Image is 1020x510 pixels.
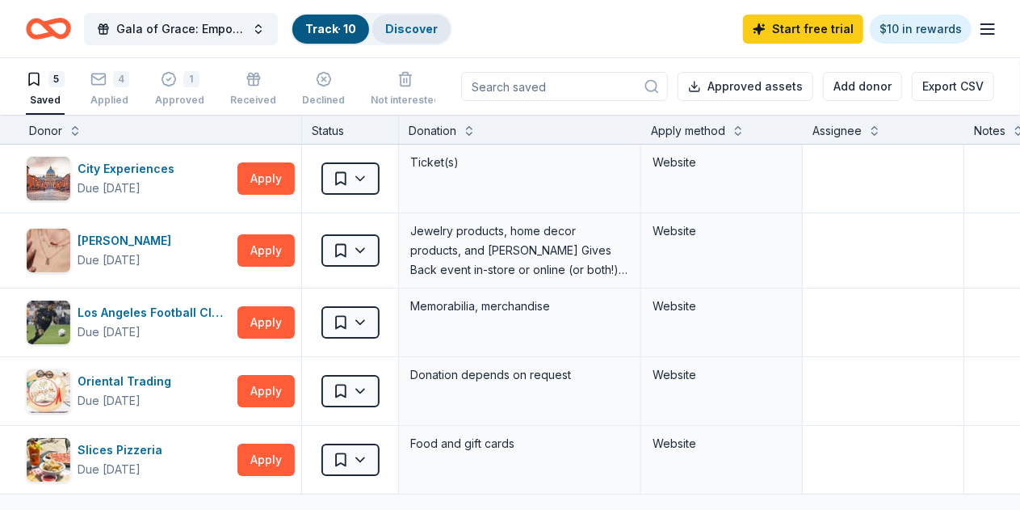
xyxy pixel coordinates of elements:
div: Memorabilia, merchandise [409,295,631,318]
div: 5 [48,71,65,87]
button: Image for City ExperiencesCity ExperiencesDue [DATE] [26,156,231,201]
div: Received [230,94,276,107]
div: Saved [26,94,65,107]
div: Donation [409,121,456,141]
div: Due [DATE] [78,391,141,411]
button: Gala of Grace: Empowering Futures for El Porvenir [84,13,278,45]
button: Image for Los Angeles Football ClubLos Angeles Football ClubDue [DATE] [26,300,231,345]
button: Export CSV [912,72,994,101]
button: 1Approved [155,65,204,115]
div: Website [653,434,791,453]
div: Website [653,365,791,385]
button: Add donor [823,72,902,101]
div: Due [DATE] [78,322,141,342]
img: Image for Kendra Scott [27,229,70,272]
div: Donor [29,121,62,141]
a: Start free trial [743,15,863,44]
div: Due [DATE] [78,251,141,270]
img: Image for Slices Pizzeria [27,438,70,482]
button: Apply [237,234,295,267]
div: Status [302,115,399,144]
span: Gala of Grace: Empowering Futures for El Porvenir [116,19,246,39]
div: Due [DATE] [78,179,141,198]
div: Website [653,297,791,316]
div: 1 [183,71,199,87]
div: City Experiences [78,159,181,179]
div: Declined [302,94,345,107]
div: [PERSON_NAME] [78,231,178,251]
button: Image for Oriental TradingOriental TradingDue [DATE] [26,369,231,414]
div: Ticket(s) [409,151,631,174]
img: Image for City Experiences [27,157,70,200]
div: 4 [113,71,129,87]
div: Applied [90,94,129,107]
input: Search saved [461,72,668,101]
a: Home [26,10,71,48]
button: Apply [237,306,295,339]
div: Oriental Trading [78,372,178,391]
div: Assignee [812,121,862,141]
div: Notes [974,121,1005,141]
a: Track· 10 [305,22,356,36]
button: Track· 10Discover [291,13,452,45]
a: $10 in rewards [870,15,972,44]
button: Approved assets [678,72,813,101]
a: Discover [385,22,438,36]
div: Apply method [651,121,725,141]
img: Image for Los Angeles Football Club [27,301,70,344]
div: Website [653,221,791,241]
img: Image for Oriental Trading [27,369,70,413]
button: Image for Slices PizzeriaSlices PizzeriaDue [DATE] [26,437,231,483]
button: Declined [302,65,345,115]
button: Received [230,65,276,115]
button: 4Applied [90,65,129,115]
button: Not interested [371,65,440,115]
div: Not interested [371,94,440,107]
div: Food and gift cards [409,432,631,455]
div: Due [DATE] [78,460,141,479]
div: Los Angeles Football Club [78,303,231,322]
button: Apply [237,444,295,476]
button: 5Saved [26,65,65,115]
div: Approved [155,94,204,107]
div: Donation depends on request [409,364,631,386]
button: Apply [237,162,295,195]
button: Image for Kendra Scott[PERSON_NAME]Due [DATE] [26,228,231,273]
button: Apply [237,375,295,407]
div: Website [653,153,791,172]
div: Jewelry products, home decor products, and [PERSON_NAME] Gives Back event in-store or online (or ... [409,220,631,281]
div: Slices Pizzeria [78,440,169,460]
